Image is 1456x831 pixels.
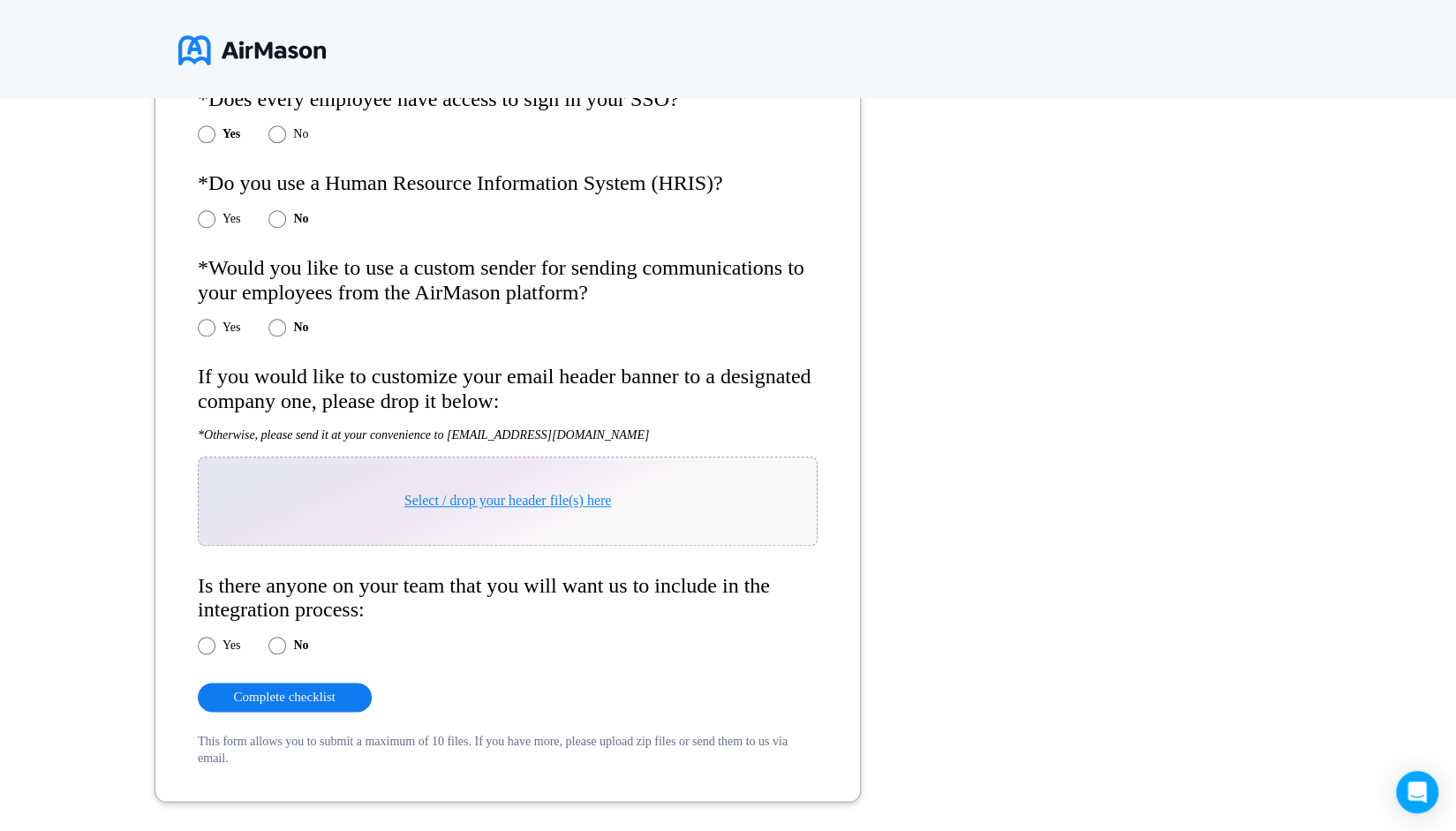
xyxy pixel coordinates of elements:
label: Yes [223,638,240,653]
label: No [293,638,308,653]
h4: Is there anyone on your team that you will want us to include in the integration process: [198,574,818,623]
label: Yes [223,127,240,141]
span: Select / drop your header file(s) here [404,493,612,508]
label: No [293,321,308,335]
h4: *Does every employee have access to sign in your SSO? [198,87,818,112]
label: No [293,212,308,226]
label: Yes [223,212,240,226]
h4: *Do you use a Human Resource Information System (HRIS)? [198,171,818,196]
img: logo [178,28,326,72]
button: Complete checklist [198,683,372,712]
label: No [293,127,308,141]
span: This form allows you to submit a maximum of 10 files. If you have more, please upload zip files o... [198,735,788,764]
h4: *Would you like to use a custom sender for sending communications to your employees from the AirM... [198,256,818,305]
h5: *Otherwise, please send it at your convenience to [EMAIL_ADDRESS][DOMAIN_NAME] [198,427,818,442]
h4: If you would like to customize your email header banner to a designated company one, please drop ... [198,365,818,413]
label: Yes [223,321,240,335]
div: Open Intercom Messenger [1396,771,1438,813]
